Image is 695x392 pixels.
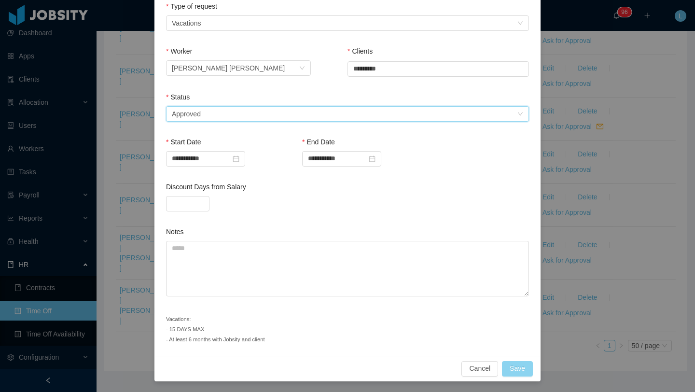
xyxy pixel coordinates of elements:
label: Clients [347,47,373,55]
label: Worker [166,47,192,55]
i: icon: calendar [369,155,375,162]
div: Lissette Yamel Gutierrez Polanco [172,61,285,75]
label: Type of request [166,2,217,10]
label: End Date [302,138,335,146]
button: Save [502,361,533,377]
div: Approved [172,107,201,121]
label: Status [166,93,190,101]
textarea: Notes [166,241,529,296]
label: Notes [166,228,184,236]
button: Cancel [461,361,498,377]
label: Start Date [166,138,201,146]
label: Discount Days from Salary [166,183,246,191]
input: Discount Days from Salary [167,196,209,211]
div: Vacations [172,16,201,30]
small: Vacations: - 15 DAYS MAX - At least 6 months with Jobsity and client [166,316,265,342]
i: icon: calendar [233,155,239,162]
